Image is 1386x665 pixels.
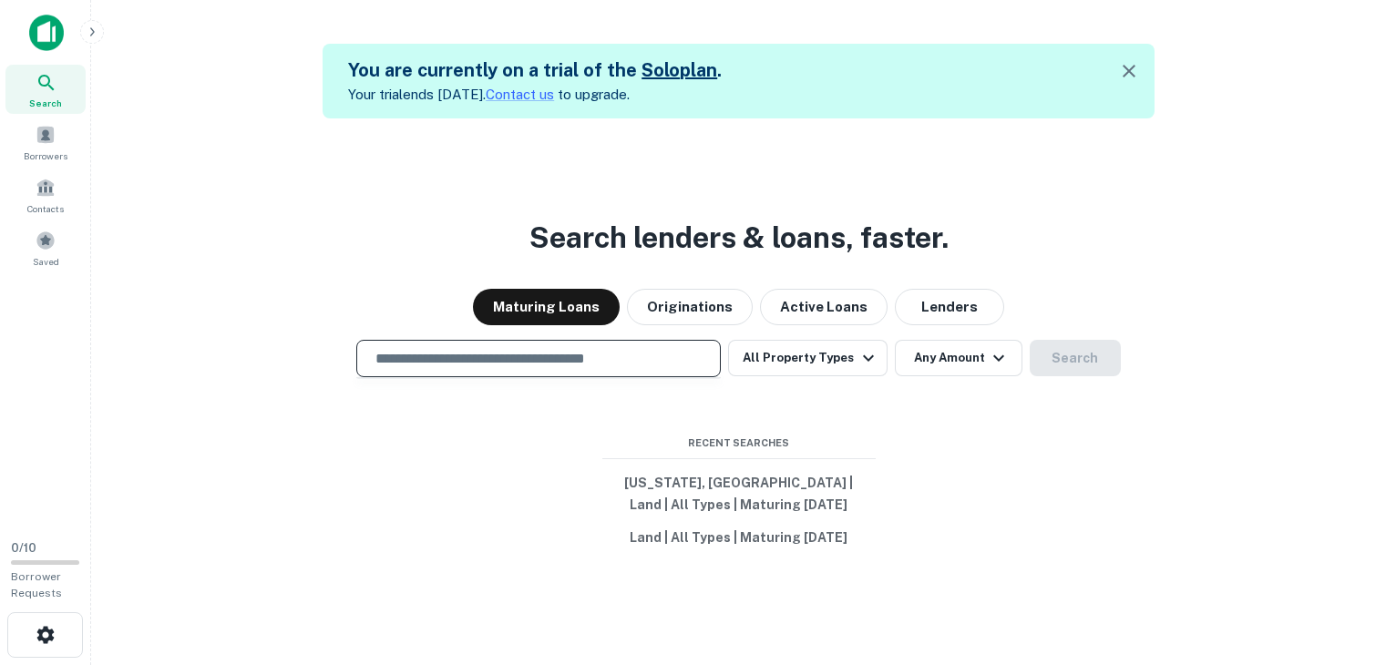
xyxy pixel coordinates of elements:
p: Your trial ends [DATE]. to upgrade. [348,84,722,106]
button: Maturing Loans [473,289,620,325]
iframe: Chat Widget [1295,519,1386,607]
a: Soloplan [642,59,717,81]
span: 0 / 10 [11,541,36,555]
span: Recent Searches [602,435,876,451]
img: capitalize-icon.png [29,15,64,51]
button: [US_STATE], [GEOGRAPHIC_DATA] | Land | All Types | Maturing [DATE] [602,466,876,521]
button: Lenders [895,289,1004,325]
span: Saved [33,254,59,269]
button: Originations [627,289,753,325]
span: Search [29,96,62,110]
a: Contact us [486,87,554,102]
button: Land | All Types | Maturing [DATE] [602,521,876,554]
h5: You are currently on a trial of the . [348,56,722,84]
a: Contacts [5,170,86,220]
a: Search [5,65,86,114]
a: Saved [5,223,86,272]
h3: Search lenders & loans, faster. [529,216,949,260]
a: Borrowers [5,118,86,167]
button: Active Loans [760,289,888,325]
span: Borrowers [24,148,67,163]
button: All Property Types [728,340,887,376]
span: Borrower Requests [11,570,62,599]
span: Contacts [27,201,64,216]
button: Any Amount [895,340,1022,376]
